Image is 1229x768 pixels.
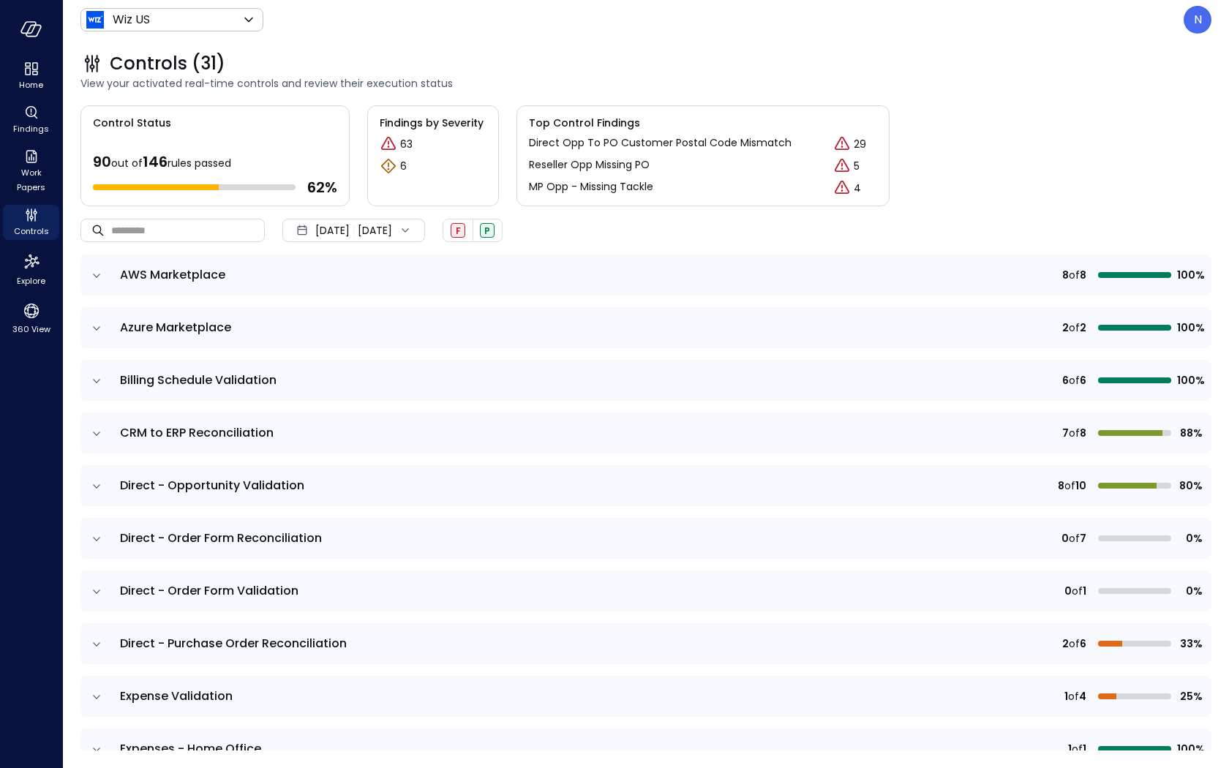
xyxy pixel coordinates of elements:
span: 7 [1062,425,1069,441]
span: 100% [1177,741,1203,757]
a: Direct Opp To PO Customer Postal Code Mismatch [529,135,792,153]
a: Reseller Opp Missing PO [529,157,650,175]
div: Passed [480,223,495,238]
p: 5 [854,159,860,174]
span: 6 [1062,372,1069,388]
span: 146 [143,151,168,172]
span: P [484,225,490,237]
span: View your activated real-time controls and review their execution status [80,75,1211,91]
div: Noy Vadai [1184,6,1211,34]
div: Explore [3,249,59,290]
span: CRM to ERP Reconciliation [120,424,274,441]
span: 0 [1061,530,1069,546]
span: 360 View [12,322,50,336]
span: 8 [1058,478,1064,494]
span: 1 [1064,688,1068,704]
div: Work Papers [3,146,59,196]
span: Billing Schedule Validation [120,372,277,388]
span: 100% [1177,267,1203,283]
span: Direct - Purchase Order Reconciliation [120,635,347,652]
span: 1 [1083,741,1086,757]
button: expand row [89,426,104,441]
p: Direct Opp To PO Customer Postal Code Mismatch [529,135,792,151]
span: Direct - Order Form Validation [120,582,298,599]
span: 62 % [307,178,337,197]
span: Controls (31) [110,52,225,75]
button: expand row [89,637,104,652]
span: of [1072,583,1083,599]
button: expand row [89,584,104,599]
span: Expenses - Home Office [120,740,261,757]
div: Warning [380,157,397,175]
span: of [1069,530,1080,546]
span: rules passed [168,156,231,170]
button: expand row [89,742,104,757]
div: Failed [451,223,465,238]
span: AWS Marketplace [120,266,225,283]
p: 6 [400,159,407,174]
span: Home [19,78,43,92]
span: of [1069,267,1080,283]
span: 1 [1083,583,1086,599]
span: 8 [1080,267,1086,283]
p: 63 [400,137,413,152]
span: out of [111,156,143,170]
span: 8 [1062,267,1069,283]
button: expand row [89,268,104,283]
div: Critical [380,135,397,153]
div: Critical [833,179,851,197]
span: Azure Marketplace [120,319,231,336]
span: Top Control Findings [529,115,877,131]
span: 7 [1080,530,1086,546]
span: 100% [1177,372,1203,388]
div: 360 View [3,298,59,338]
button: expand row [89,690,104,704]
span: of [1069,372,1080,388]
span: [DATE] [315,222,350,238]
span: 2 [1080,320,1086,336]
span: Explore [17,274,45,288]
div: Home [3,59,59,94]
span: Direct - Order Form Reconciliation [120,530,322,546]
button: expand row [89,321,104,336]
span: 6 [1080,372,1086,388]
img: Icon [86,11,104,29]
span: of [1068,688,1079,704]
span: of [1069,636,1080,652]
div: Findings [3,102,59,138]
p: N [1194,11,1202,29]
span: 0% [1177,530,1203,546]
span: 6 [1080,636,1086,652]
span: 88% [1177,425,1203,441]
span: 10 [1075,478,1086,494]
span: 2 [1062,320,1069,336]
span: Controls [14,224,49,238]
span: 2 [1062,636,1069,652]
button: expand row [89,479,104,494]
button: expand row [89,374,104,388]
span: 80% [1177,478,1203,494]
p: 29 [854,137,866,152]
span: 100% [1177,320,1203,336]
span: Control Status [81,106,171,131]
span: 0 [1064,583,1072,599]
span: Findings [13,121,49,136]
span: of [1072,741,1083,757]
span: 90 [93,151,111,172]
span: 0% [1177,583,1203,599]
span: of [1069,320,1080,336]
div: Critical [833,135,851,153]
p: Wiz US [113,11,150,29]
div: Controls [3,205,59,240]
span: Work Papers [9,165,53,195]
span: 4 [1079,688,1086,704]
span: 1 [1068,741,1072,757]
a: MP Opp - Missing Tackle [529,179,653,197]
p: Reseller Opp Missing PO [529,157,650,173]
span: 25% [1177,688,1203,704]
span: F [456,225,461,237]
p: 4 [854,181,861,196]
p: MP Opp - Missing Tackle [529,179,653,195]
span: of [1069,425,1080,441]
span: Findings by Severity [380,115,486,131]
